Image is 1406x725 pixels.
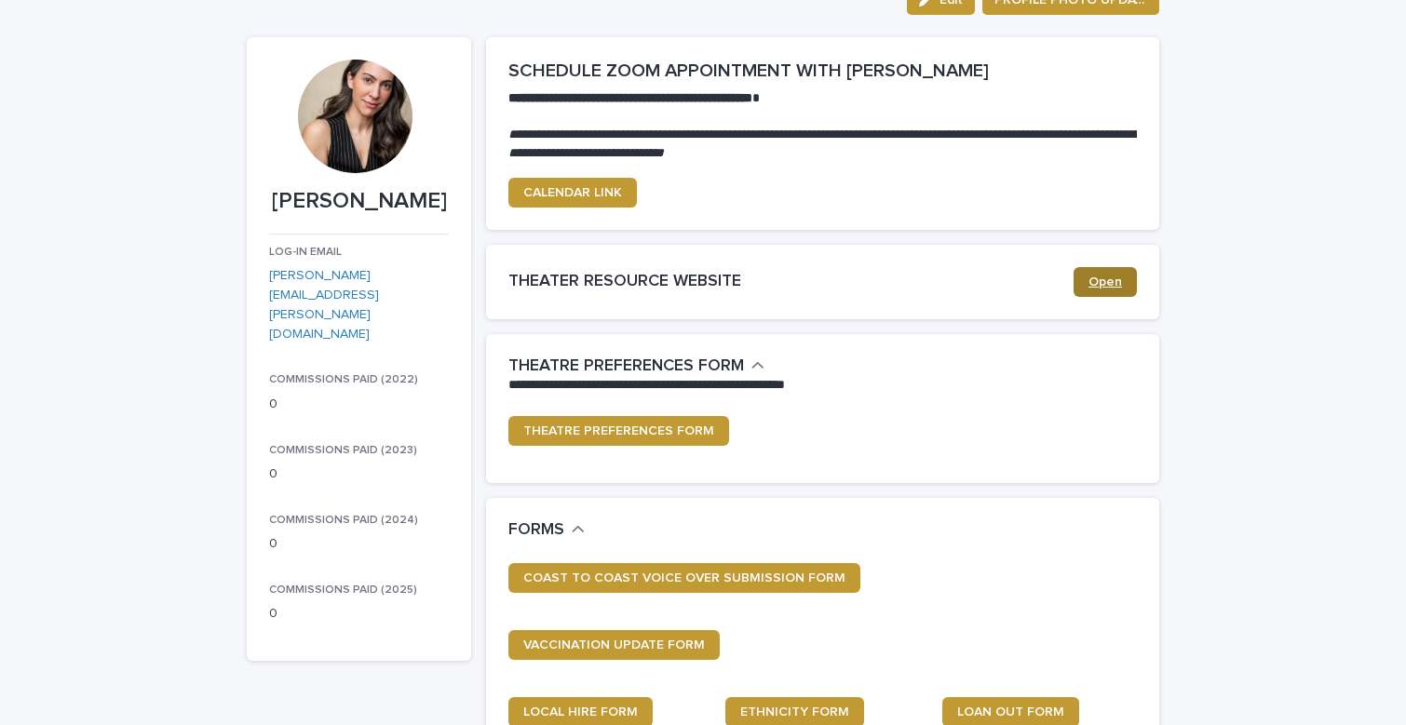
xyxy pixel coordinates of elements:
h2: THEATRE PREFERENCES FORM [508,356,744,377]
span: LOAN OUT FORM [957,705,1064,718]
a: THEATRE PREFERENCES FORM [508,416,729,446]
span: LOG-IN EMAIL [269,247,342,258]
h2: SCHEDULE ZOOM APPOINTMENT WITH [PERSON_NAME] [508,60,1137,82]
span: COAST TO COAST VOICE OVER SUBMISSION FORM [523,571,845,584]
span: ETHNICITY FORM [740,705,849,718]
span: COMMISSIONS PAID (2024) [269,515,418,526]
p: [PERSON_NAME] [269,188,449,215]
span: COMMISSIONS PAID (2025) [269,584,417,596]
a: [PERSON_NAME][EMAIL_ADDRESS][PERSON_NAME][DOMAIN_NAME] [269,269,379,340]
p: 0 [269,604,449,624]
a: CALENDAR LINK [508,178,637,208]
p: 0 [269,395,449,414]
span: LOCAL HIRE FORM [523,705,638,718]
button: FORMS [508,520,585,541]
a: COAST TO COAST VOICE OVER SUBMISSION FORM [508,563,860,593]
span: COMMISSIONS PAID (2023) [269,445,417,456]
span: Open [1088,275,1122,289]
a: VACCINATION UPDATE FORM [508,630,720,660]
p: 0 [269,464,449,484]
span: CALENDAR LINK [523,186,622,199]
span: COMMISSIONS PAID (2022) [269,374,418,385]
p: 0 [269,534,449,554]
span: THEATRE PREFERENCES FORM [523,424,714,437]
span: VACCINATION UPDATE FORM [523,638,705,651]
h2: THEATER RESOURCE WEBSITE [508,272,1074,292]
a: Open [1074,267,1137,297]
h2: FORMS [508,520,564,541]
button: THEATRE PREFERENCES FORM [508,356,764,377]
